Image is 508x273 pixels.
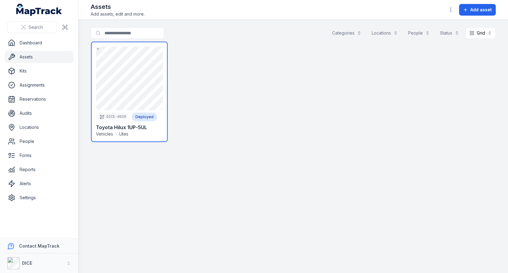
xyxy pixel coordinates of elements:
button: Status [436,27,463,39]
span: Add asset [470,7,492,13]
a: Dashboard [5,37,73,49]
a: Settings [5,192,73,204]
span: Add assets, edit and more. [91,11,145,17]
a: Kits [5,65,73,77]
a: MapTrack [16,4,62,16]
button: Search [7,21,57,33]
a: Reports [5,163,73,176]
button: Categories [328,27,365,39]
a: Locations [5,121,73,133]
a: People [5,135,73,148]
strong: DICE [22,260,32,266]
button: Locations [368,27,402,39]
button: Grid [465,27,496,39]
span: Search [28,24,43,30]
a: Forms [5,149,73,162]
a: Reservations [5,93,73,105]
a: Assets [5,51,73,63]
a: Audits [5,107,73,119]
strong: Contact MapTrack [19,243,59,249]
button: People [404,27,434,39]
button: Add asset [459,4,496,16]
h2: Assets [91,2,145,11]
a: Alerts [5,178,73,190]
a: Assignments [5,79,73,91]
